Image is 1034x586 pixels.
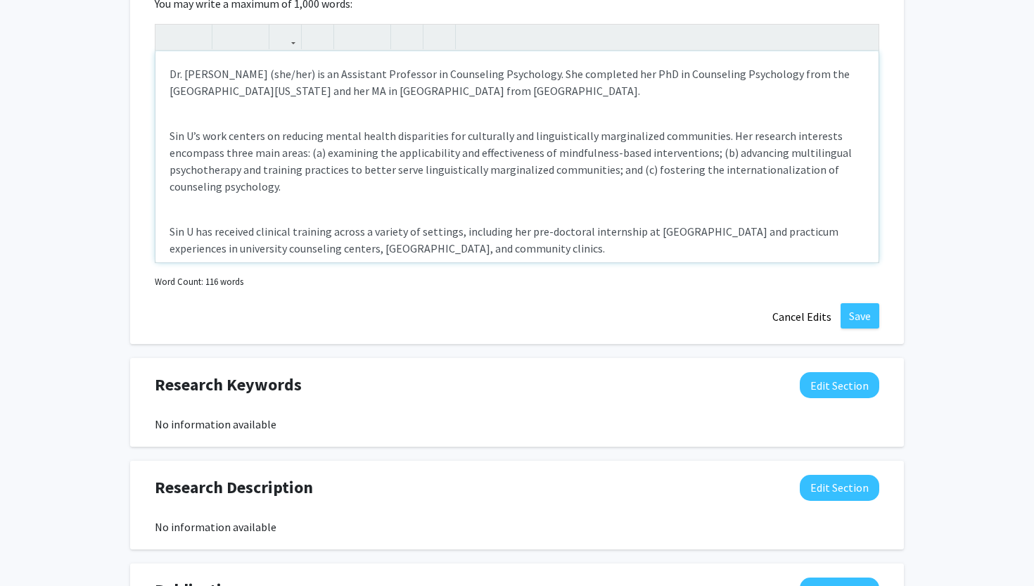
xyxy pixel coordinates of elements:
span: Research Description [155,475,313,500]
div: No information available [155,416,879,433]
iframe: Chat [11,523,60,575]
button: Cancel Edits [763,303,841,330]
div: Note to users with screen readers: Please deactivate our accessibility plugin for this page as it... [155,51,879,262]
button: Edit Research Description [800,475,879,501]
button: Emphasis (Ctrl + I) [184,25,208,49]
button: Edit Research Keywords [800,372,879,398]
p: Sin U has received clinical training across a variety of settings, including her pre-doctoral int... [170,223,864,257]
span: Research Keywords [155,372,302,397]
button: Strong (Ctrl + B) [159,25,184,49]
button: Remove format [395,25,419,49]
button: Ordered list [362,25,387,49]
small: Word Count: 116 words [155,275,243,288]
p: Dr. [PERSON_NAME] (she/her) is an Assistant Professor in Counseling Psychology. She completed her... [170,65,864,99]
button: Subscript [241,25,265,49]
button: Insert horizontal rule [427,25,452,49]
button: Fullscreen [850,25,875,49]
button: Insert Image [305,25,330,49]
button: Unordered list [338,25,362,49]
button: Save [841,303,879,329]
button: Link [273,25,298,49]
p: Sin U’s work centers on reducing mental health disparities for culturally and linguistically marg... [170,127,864,195]
button: Superscript [216,25,241,49]
div: No information available [155,518,879,535]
